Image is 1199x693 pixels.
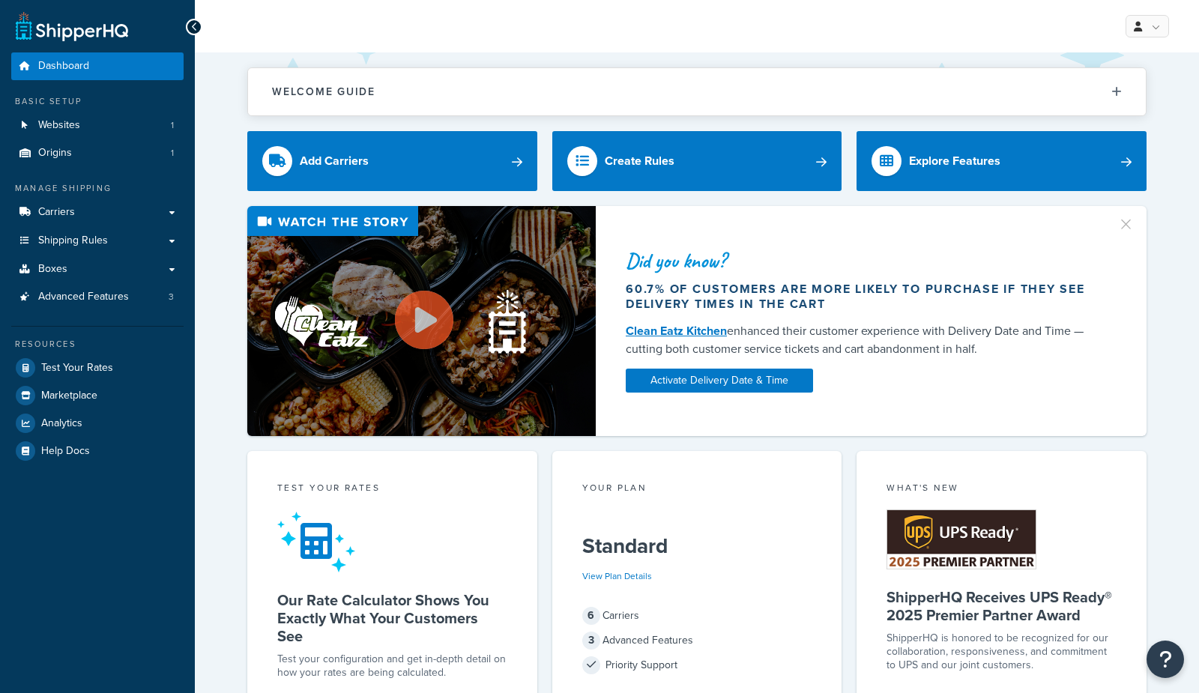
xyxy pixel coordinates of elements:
[582,534,812,558] h5: Standard
[272,86,375,97] h2: Welcome Guide
[582,607,600,625] span: 6
[11,139,184,167] a: Origins1
[277,653,507,680] div: Test your configuration and get in-depth detail on how your rates are being calculated.
[552,131,842,191] a: Create Rules
[1147,641,1184,678] button: Open Resource Center
[38,206,75,219] span: Carriers
[909,151,1000,172] div: Explore Features
[857,131,1147,191] a: Explore Features
[605,151,674,172] div: Create Rules
[582,481,812,498] div: Your Plan
[11,112,184,139] a: Websites1
[11,182,184,195] div: Manage Shipping
[247,131,537,191] a: Add Carriers
[626,250,1099,271] div: Did you know?
[11,354,184,381] a: Test Your Rates
[582,632,600,650] span: 3
[11,95,184,108] div: Basic Setup
[11,52,184,80] a: Dashboard
[41,445,90,458] span: Help Docs
[169,291,174,303] span: 3
[887,481,1117,498] div: What's New
[300,151,369,172] div: Add Carriers
[626,369,813,393] a: Activate Delivery Date & Time
[626,282,1099,312] div: 60.7% of customers are more likely to purchase if they see delivery times in the cart
[38,147,72,160] span: Origins
[887,588,1117,624] h5: ShipperHQ Receives UPS Ready® 2025 Premier Partner Award
[11,410,184,437] a: Analytics
[887,632,1117,672] p: ShipperHQ is honored to be recognized for our collaboration, responsiveness, and commitment to UP...
[41,390,97,402] span: Marketplace
[11,227,184,255] a: Shipping Rules
[277,481,507,498] div: Test your rates
[11,338,184,351] div: Resources
[11,112,184,139] li: Websites
[11,255,184,283] a: Boxes
[38,291,129,303] span: Advanced Features
[38,119,80,132] span: Websites
[582,605,812,626] div: Carriers
[277,591,507,645] h5: Our Rate Calculator Shows You Exactly What Your Customers See
[582,569,652,583] a: View Plan Details
[41,362,113,375] span: Test Your Rates
[38,60,89,73] span: Dashboard
[171,119,174,132] span: 1
[38,263,67,276] span: Boxes
[626,322,727,339] a: Clean Eatz Kitchen
[11,199,184,226] a: Carriers
[248,68,1146,115] button: Welcome Guide
[11,438,184,464] a: Help Docs
[582,655,812,676] div: Priority Support
[171,147,174,160] span: 1
[247,206,596,436] img: Video thumbnail
[626,322,1099,358] div: enhanced their customer experience with Delivery Date and Time — cutting both customer service ti...
[11,139,184,167] li: Origins
[11,283,184,311] li: Advanced Features
[11,283,184,311] a: Advanced Features3
[582,630,812,651] div: Advanced Features
[41,417,82,430] span: Analytics
[11,382,184,409] a: Marketplace
[38,234,108,247] span: Shipping Rules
